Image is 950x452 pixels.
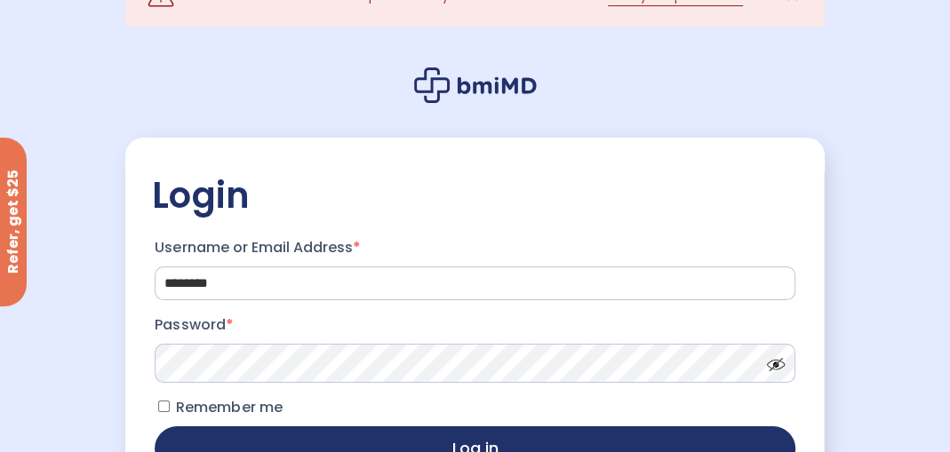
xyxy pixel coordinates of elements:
[158,400,170,412] input: Remember me
[152,173,797,218] h2: Login
[155,311,794,339] label: Password
[155,234,794,262] label: Username or Email Address
[176,397,282,417] span: Remember me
